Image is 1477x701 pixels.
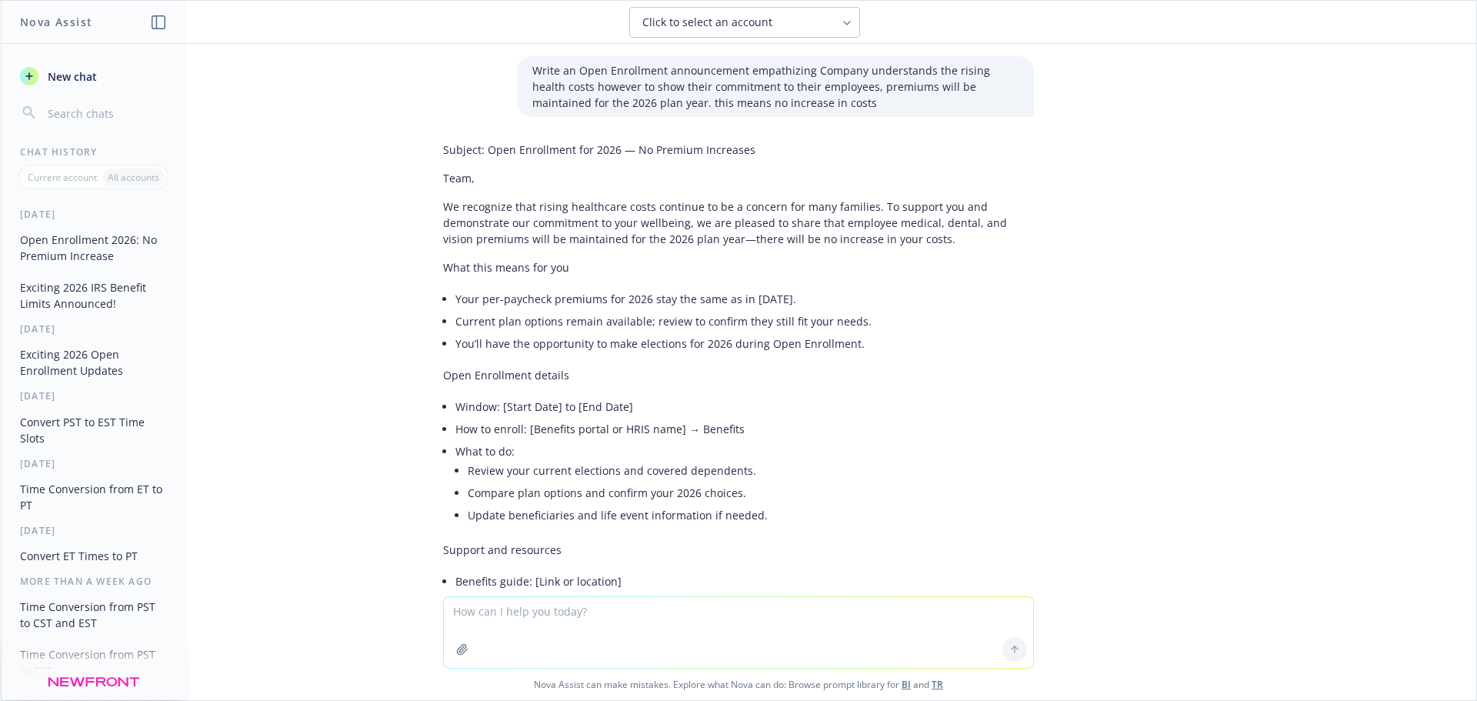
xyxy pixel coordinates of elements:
[932,678,943,691] a: TR
[443,199,1034,247] p: We recognize that rising healthcare costs continue to be a concern for many families. To support ...
[2,145,185,159] div: Chat History
[20,14,92,30] h1: Nova Assist
[455,440,1034,529] li: What to do:
[2,457,185,470] div: [DATE]
[14,62,173,90] button: New chat
[2,575,185,588] div: More than a week ago
[2,524,185,537] div: [DATE]
[14,227,173,269] button: Open Enrollment 2026: No Premium Increase
[14,409,173,451] button: Convert PST to EST Time Slots
[108,171,159,184] p: All accounts
[468,459,1034,482] li: Review your current elections and covered dependents.
[455,396,1034,418] li: Window: [Start Date] to [End Date]
[642,15,772,30] span: Click to select an account
[14,642,173,683] button: Time Conversion from PST to CST
[14,476,173,518] button: Time Conversion from ET to PT
[455,310,1034,332] li: Current plan options remain available; review to confirm they still fit your needs.
[902,678,911,691] a: BI
[532,62,1019,111] p: Write an Open Enrollment announcement empathizing Company understands the rising health costs how...
[7,669,1470,700] span: Nova Assist can make mistakes. Explore what Nova can do: Browse prompt library for and
[2,322,185,335] div: [DATE]
[14,342,173,383] button: Exciting 2026 Open Enrollment Updates
[443,142,1034,158] p: Subject: Open Enrollment for 2026 — No Premium Increases
[455,593,1034,615] li: Virtual info sessions: [Dates/times or link to register]
[468,504,1034,526] li: Update beneficiaries and life event information if needed.
[455,288,1034,310] li: Your per‑paycheck premiums for 2026 stay the same as in [DATE].
[45,68,97,85] span: New chat
[629,7,860,38] button: Click to select an account
[455,418,1034,440] li: How to enroll: [Benefits portal or HRIS name] → Benefits
[443,170,1034,186] p: Team,
[443,367,1034,383] p: Open Enrollment details
[468,482,1034,504] li: Compare plan options and confirm your 2026 choices.
[28,171,97,184] p: Current account
[455,332,1034,355] li: You’ll have the opportunity to make elections for 2026 during Open Enrollment.
[2,389,185,402] div: [DATE]
[45,102,167,124] input: Search chats
[2,208,185,221] div: [DATE]
[455,570,1034,593] li: Benefits guide: [Link or location]
[443,542,1034,558] p: Support and resources
[14,543,173,569] button: Convert ET Times to PT
[14,594,173,636] button: Time Conversion from PST to CST and EST
[443,259,1034,275] p: What this means for you
[14,275,173,316] button: Exciting 2026 IRS Benefit Limits Announced!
